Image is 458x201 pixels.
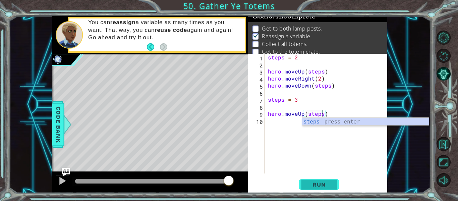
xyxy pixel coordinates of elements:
span: Run [306,181,332,188]
a: Back to Map [438,135,458,153]
div: 8 [249,104,265,111]
strong: reuse code [155,27,187,33]
div: 1 [249,55,265,62]
button: AI Hint [437,67,451,81]
div: 5 [249,83,265,90]
p: You can a variable as many times as you want. That way, you can again and again! Go ahead and try... [88,19,240,41]
button: Level Options [437,31,451,45]
div: 2 [249,62,265,69]
button: Next [160,43,167,51]
div: 10 [249,118,265,125]
button: Ctrl + P: Play [56,175,69,189]
img: Check mark for checkbox [252,33,259,38]
button: Ask AI [62,168,70,176]
p: Get to the totem crate. [262,48,320,55]
button: Back to Map [437,137,451,151]
button: Mute [437,173,451,187]
p: Reassign a variable [262,33,310,40]
button: Restart Level [437,49,451,63]
img: Image for 6102e7f128067a00236f7c63 [52,54,63,64]
span: Goals [252,12,316,20]
div: 3 [249,69,265,76]
div: 7 [249,97,265,104]
button: Shift+Enter: Run current code. [299,178,339,192]
button: Maximize Browser [437,155,451,169]
div: 4 [249,76,265,83]
span: Code Bank [53,104,64,145]
div: 9 [249,111,265,118]
p: Collect all totems. [262,40,307,48]
div: 6 [249,90,265,97]
strong: reassign [110,19,136,26]
span: : Incomplete [273,12,316,20]
button: Back [147,43,160,51]
p: Get to both lamp posts. [262,25,322,32]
